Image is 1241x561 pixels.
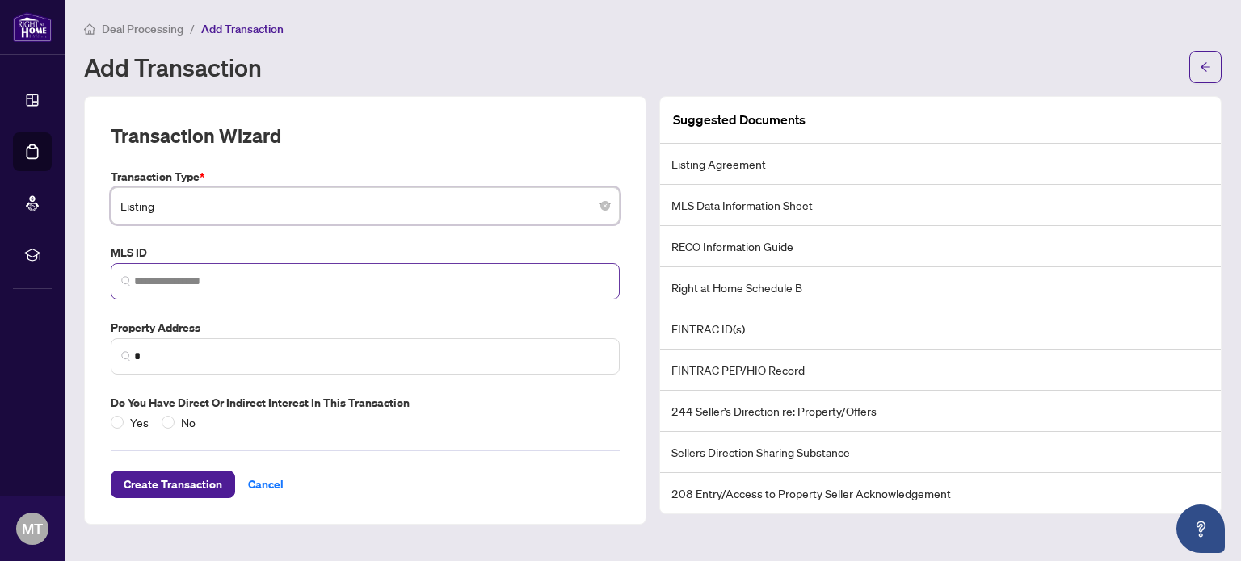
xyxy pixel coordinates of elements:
li: FINTRAC ID(s) [660,308,1221,350]
li: Listing Agreement [660,144,1221,185]
li: 208 Entry/Access to Property Seller Acknowledgement [660,473,1221,513]
span: home [84,23,95,35]
li: MLS Data Information Sheet [660,185,1221,226]
label: Transaction Type [111,168,620,186]
li: Sellers Direction Sharing Substance [660,432,1221,473]
li: RECO Information Guide [660,226,1221,267]
span: Create Transaction [124,471,222,497]
span: MT [22,517,43,540]
h2: Transaction Wizard [111,123,281,149]
li: Right at Home Schedule B [660,267,1221,308]
span: No [175,413,202,431]
span: arrow-left [1200,61,1211,73]
label: Do you have direct or indirect interest in this transaction [111,394,620,412]
article: Suggested Documents [673,110,806,130]
span: close-circle [600,201,610,211]
span: Cancel [248,471,284,497]
img: search_icon [121,351,131,361]
img: search_icon [121,276,131,286]
span: Listing [120,190,610,221]
span: Add Transaction [201,22,284,36]
li: FINTRAC PEP/HIO Record [660,350,1221,391]
label: MLS ID [111,244,620,262]
button: Cancel [235,471,297,498]
button: Create Transaction [111,471,235,498]
button: Open asap [1176,504,1225,553]
li: / [190,19,195,38]
h1: Add Transaction [84,54,262,80]
img: logo [13,12,52,42]
li: 244 Seller’s Direction re: Property/Offers [660,391,1221,432]
label: Property Address [111,319,620,337]
span: Yes [124,413,155,431]
span: Deal Processing [102,22,183,36]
